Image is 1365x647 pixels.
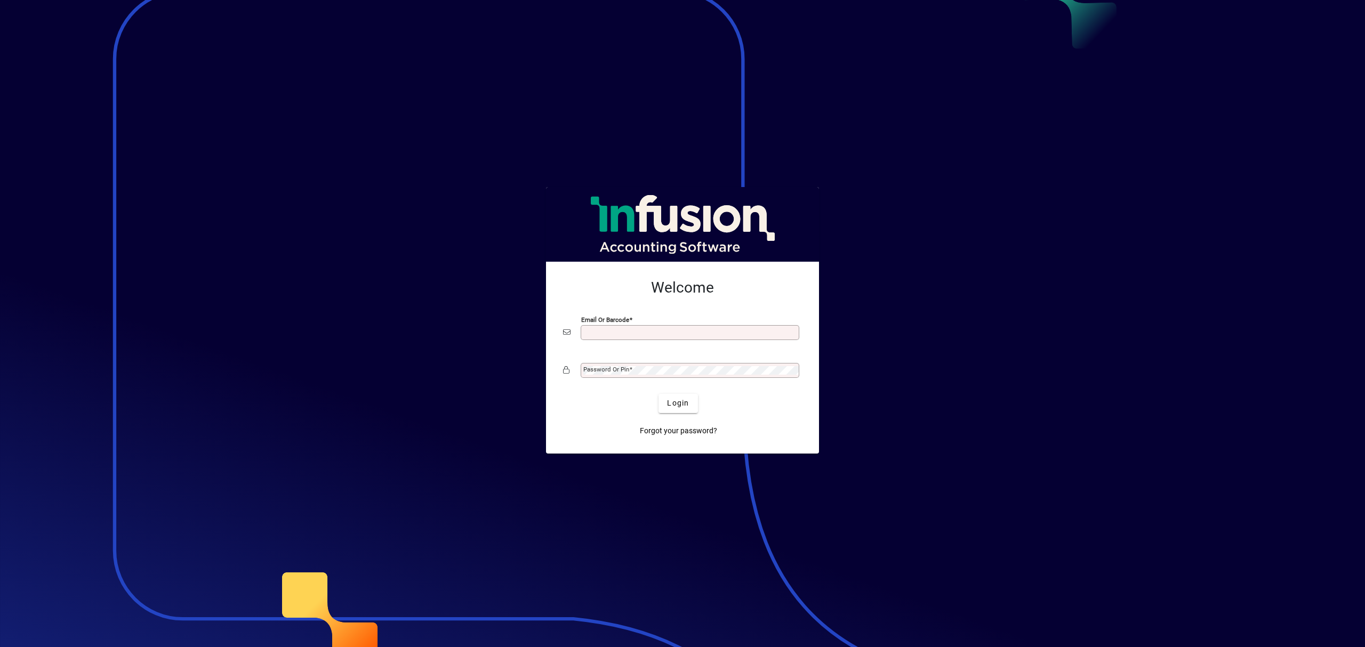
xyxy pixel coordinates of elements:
span: Forgot your password? [640,425,717,436]
h2: Welcome [563,279,802,297]
span: Login [667,398,689,409]
mat-label: Password or Pin [583,366,629,373]
button: Login [659,394,697,413]
mat-label: Email or Barcode [581,316,629,323]
a: Forgot your password? [636,422,721,441]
